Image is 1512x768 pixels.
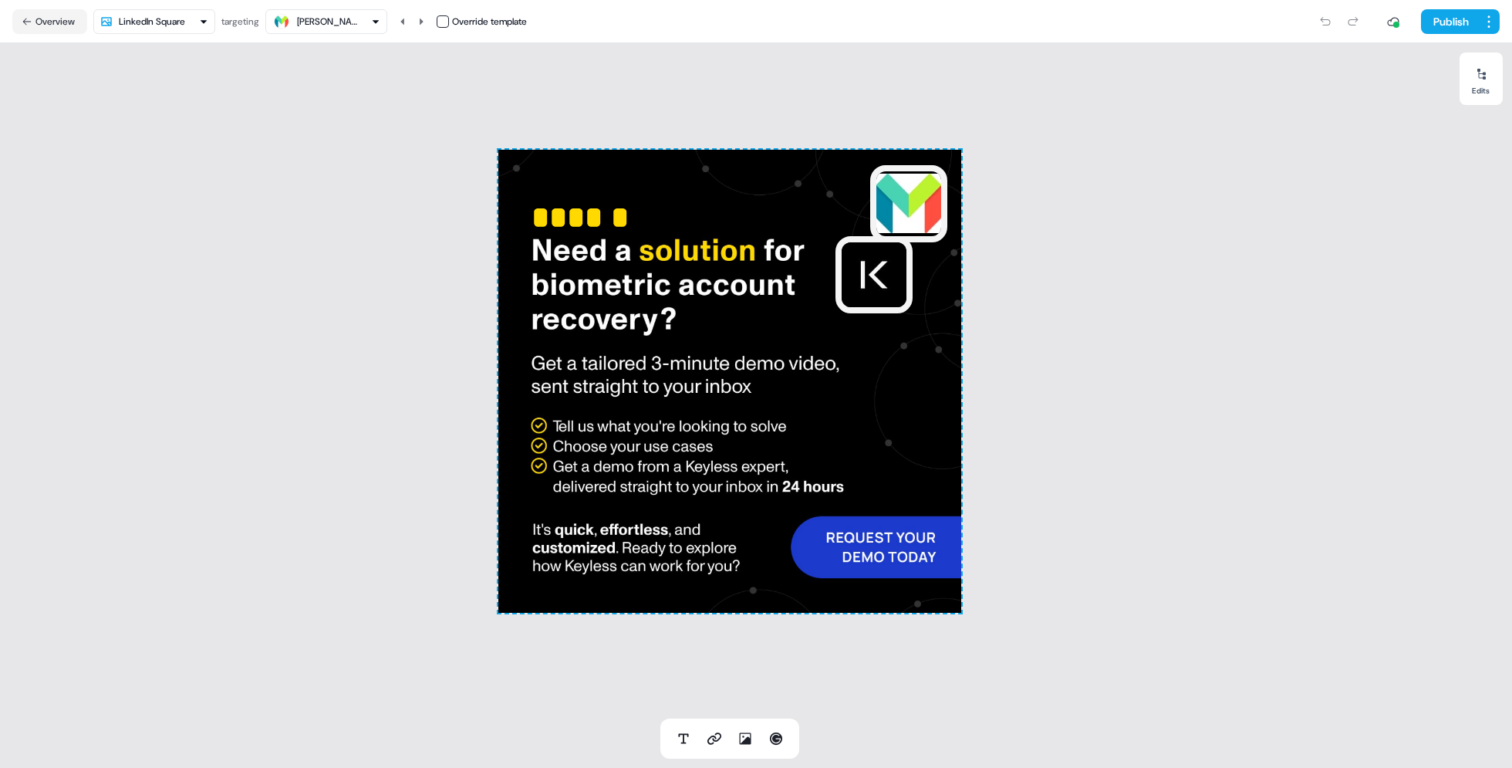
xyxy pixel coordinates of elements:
button: Publish [1421,9,1478,34]
div: targeting [221,14,259,29]
div: LinkedIn Square [119,14,185,29]
div: [PERSON_NAME] [297,14,359,29]
button: Overview [12,9,87,34]
button: Edits [1460,62,1503,96]
button: [PERSON_NAME] [265,9,387,34]
div: Override template [452,14,527,29]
